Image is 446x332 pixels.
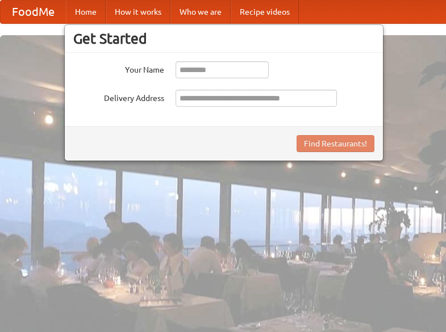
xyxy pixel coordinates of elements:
[106,1,170,23] a: How it works
[73,90,164,104] label: Delivery Address
[170,1,231,23] a: Who we are
[73,30,374,47] h3: Get Started
[1,1,66,23] a: FoodMe
[73,61,164,75] label: Your Name
[297,135,374,152] button: Find Restaurants!
[66,1,106,23] a: Home
[231,1,299,23] a: Recipe videos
